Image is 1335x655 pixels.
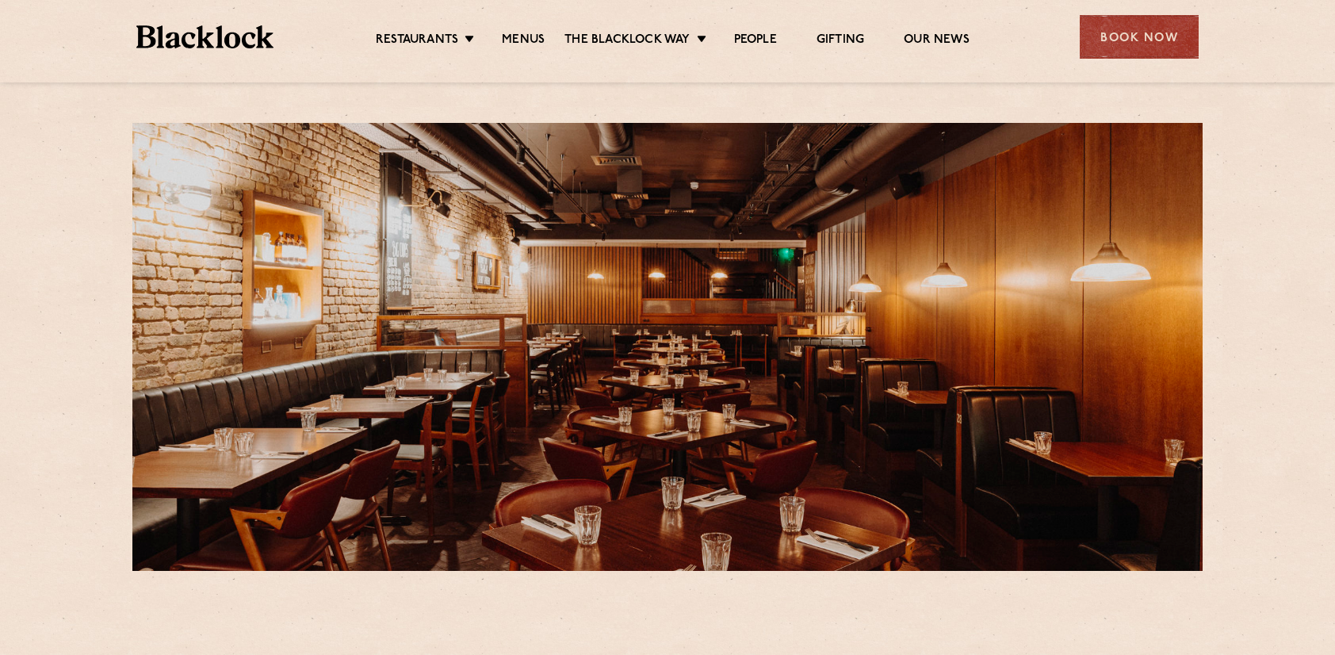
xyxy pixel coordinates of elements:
a: People [734,33,777,50]
img: BL_Textured_Logo-footer-cropped.svg [136,25,274,48]
a: Our News [904,33,970,50]
a: The Blacklock Way [564,33,690,50]
a: Restaurants [376,33,458,50]
div: Book Now [1080,15,1199,59]
a: Menus [502,33,545,50]
a: Gifting [817,33,864,50]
